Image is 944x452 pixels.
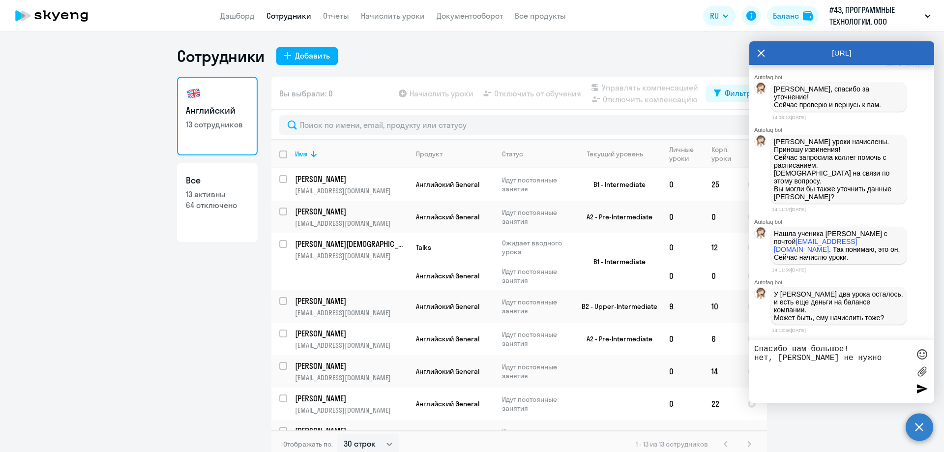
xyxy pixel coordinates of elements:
[767,6,819,26] a: Балансbalance
[295,174,406,184] p: [PERSON_NAME]
[704,262,739,290] td: 0
[502,330,569,348] p: Идут постоянные занятия
[661,262,704,290] td: 0
[283,440,333,449] span: Отображать по:
[186,174,249,187] h3: Все
[295,425,406,436] p: [PERSON_NAME]
[502,298,569,315] p: Идут постоянные занятия
[706,85,759,102] button: Фильтр
[704,233,739,262] td: 12
[661,233,704,262] td: 0
[502,362,569,380] p: Идут постоянные занятия
[177,163,258,242] a: Все13 активны64 отключено
[570,168,661,201] td: B1 - Intermediate
[279,115,759,135] input: Поиск по имени, email, продукту или статусу
[295,308,408,317] p: [EMAIL_ADDRESS][DOMAIN_NAME]
[502,267,569,285] p: Идут постоянные занятия
[416,180,479,189] span: Английский General
[295,328,406,339] p: [PERSON_NAME]
[661,290,704,323] td: 9
[772,207,806,212] time: 14:11:17[DATE]
[266,11,311,21] a: Сотрудники
[825,4,936,28] button: #43, ПРОГРАММНЫЕ ТЕХНОЛОГИИ, ООО
[803,11,813,21] img: balance
[772,115,806,120] time: 14:08:13[DATE]
[416,212,479,221] span: Английский General
[295,328,408,339] a: [PERSON_NAME]
[437,11,503,21] a: Документооборот
[515,11,566,21] a: Все продукты
[279,88,333,99] span: Вы выбрали: 0
[755,135,767,150] img: bot avatar
[774,238,857,253] a: [EMAIL_ADDRESS][DOMAIN_NAME]
[186,86,202,101] img: english
[295,150,408,158] div: Имя
[754,345,910,398] textarea: Спасибо вам большое! нет, [PERSON_NAME] не нужно
[502,427,569,445] p: Идут постоянные занятия
[774,230,904,261] p: Нашла ученика [PERSON_NAME] с почтой . Так понимаю, это он. Сейчас начислю уроки.
[295,406,408,415] p: [EMAIL_ADDRESS][DOMAIN_NAME]
[295,206,406,217] p: [PERSON_NAME]
[416,334,479,343] span: Английский General
[295,239,408,249] a: [PERSON_NAME][DEMOGRAPHIC_DATA]
[710,10,719,22] span: RU
[772,267,806,272] time: 14:11:59[DATE]
[774,138,904,201] p: [PERSON_NAME] уроки начислены. Приношу извинения! Сейчас запросила коллег помочь с расписанием. [...
[570,290,661,323] td: B2 - Upper-Intermediate
[276,47,338,65] button: Добавить
[295,186,408,195] p: [EMAIL_ADDRESS][DOMAIN_NAME]
[772,328,806,333] time: 14:12:56[DATE]
[295,373,408,382] p: [EMAIL_ADDRESS][DOMAIN_NAME]
[914,364,929,379] label: Лимит 10 файлов
[570,323,661,355] td: A2 - Pre-Intermediate
[323,11,349,21] a: Отчеты
[704,201,739,233] td: 0
[220,11,255,21] a: Дашборд
[661,201,704,233] td: 0
[570,201,661,233] td: A2 - Pre-Intermediate
[669,145,703,163] div: Личные уроки
[502,239,569,256] p: Ожидает вводного урока
[295,341,408,350] p: [EMAIL_ADDRESS][DOMAIN_NAME]
[186,119,249,130] p: 13 сотрудников
[703,6,736,26] button: RU
[295,206,408,217] a: [PERSON_NAME]
[636,440,708,449] span: 1 - 13 из 13 сотрудников
[661,168,704,201] td: 0
[177,46,265,66] h1: Сотрудники
[295,296,406,306] p: [PERSON_NAME]
[416,399,479,408] span: Английский General
[416,302,479,311] span: Английский General
[773,10,799,22] div: Баланс
[295,219,408,228] p: [EMAIL_ADDRESS][DOMAIN_NAME]
[661,388,704,420] td: 0
[361,11,425,21] a: Начислить уроки
[661,355,704,388] td: 0
[704,388,739,420] td: 22
[704,168,739,201] td: 25
[295,425,408,436] a: [PERSON_NAME]
[177,77,258,155] a: Английский13 сотрудников
[295,150,308,158] div: Имя
[502,176,569,193] p: Идут постоянные занятия
[295,361,408,371] a: [PERSON_NAME]
[416,150,442,158] div: Продукт
[704,323,739,355] td: 6
[416,243,431,252] span: Talks
[502,208,569,226] p: Идут постоянные занятия
[502,395,569,413] p: Идут постоянные занятия
[755,83,767,97] img: bot avatar
[755,227,767,241] img: bot avatar
[774,290,904,322] p: У [PERSON_NAME] два урока осталось, и есть еще деньги на балансе компании. Может быть, ему начисл...
[295,296,408,306] a: [PERSON_NAME]
[186,104,249,117] h3: Английский
[754,219,934,225] div: Autofaq bot
[829,4,921,28] p: #43, ПРОГРАММНЫЕ ТЕХНОЛОГИИ, ООО
[725,87,751,99] div: Фильтр
[661,323,704,355] td: 0
[295,50,330,61] div: Добавить
[295,393,406,404] p: [PERSON_NAME]
[186,189,249,200] p: 13 активны
[754,279,934,285] div: Autofaq bot
[570,233,661,290] td: B1 - Intermediate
